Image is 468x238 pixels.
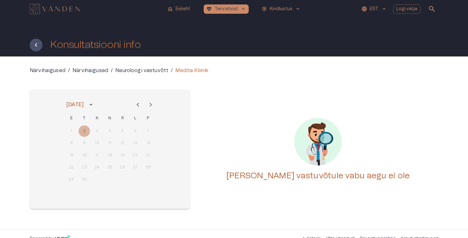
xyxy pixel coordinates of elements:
[86,99,96,110] button: calendar view is open, switch to year view
[66,101,84,108] div: [DATE]
[240,6,246,12] span: keyboard_arrow_down
[104,112,116,125] span: neljapäev
[171,67,173,74] p: /
[167,6,173,12] span: home
[259,4,304,14] button: health_and_safetyKindlustuskeyboard_arrow_down
[144,98,157,111] button: Next month
[428,5,436,13] span: search
[68,67,70,74] p: /
[117,112,128,125] span: reede
[30,39,42,51] button: Tagasi
[396,6,418,12] p: Logi välja
[295,6,301,12] span: keyboard_arrow_down
[79,112,90,125] span: teisipäev
[130,112,141,125] span: laupäev
[226,171,410,181] h4: [PERSON_NAME] vastuvõtule vabu aegu ei ole
[165,4,193,14] button: homeEsileht
[370,6,378,12] p: EST
[50,39,141,50] h1: Konsultatsiooni info
[142,112,154,125] span: pühapäev
[393,4,421,14] button: Logi välja
[66,112,77,125] span: esmaspäev
[360,4,388,14] button: EST
[215,6,238,12] p: Tervishoid
[261,6,267,12] span: health_and_safety
[176,6,190,12] p: Esileht
[111,67,113,74] p: /
[175,67,208,74] p: Medita Kliinik
[115,67,168,74] a: Neuroloogi vastuvõtt
[91,112,103,125] span: kolmapäev
[426,3,438,15] button: open search modal
[30,67,65,74] a: Närvihaigused
[30,4,80,14] img: Vanden logo
[30,4,162,13] a: Navigate to homepage
[294,118,342,166] img: No content
[270,6,293,12] p: Kindlustus
[72,67,108,74] a: Närvihaigused
[204,4,249,14] button: ecg_heartTervishoidkeyboard_arrow_down
[206,6,212,12] span: ecg_heart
